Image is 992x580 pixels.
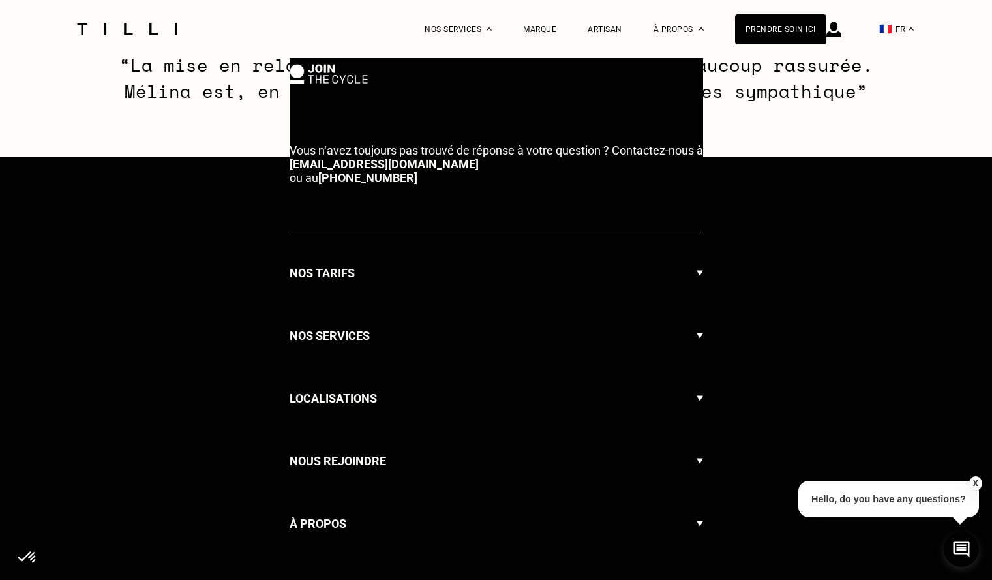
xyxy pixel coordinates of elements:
[290,64,368,84] img: logo Join The Cycle
[588,25,622,34] a: Artisan
[89,52,903,104] p: “La mise en relation avec une professionnelle m’a beaucoup rassurée. Mélina est, en plus d’être t...
[318,171,417,185] a: [PHONE_NUMBER]
[697,440,703,483] img: Flèche menu déroulant
[973,479,978,488] font: X
[969,476,982,491] button: X
[72,23,182,35] img: Logo du service de couturière Tilli
[523,25,556,34] a: Marque
[487,27,492,31] img: Menu déroulant
[826,22,841,37] img: icône connexion
[735,14,826,44] a: Prendre soin ici
[290,157,479,171] a: [EMAIL_ADDRESS][DOMAIN_NAME]
[290,389,377,408] h3: Localisations
[290,326,370,346] h3: Nos services
[879,23,892,35] span: 🇫🇷
[699,27,704,31] img: Menu déroulant à propos
[290,451,386,471] h3: Nous rejoindre
[697,377,703,420] img: Flèche menu déroulant
[697,502,703,545] img: Flèche menu déroulant
[697,252,703,295] img: Flèche menu déroulant
[697,314,703,358] img: Flèche menu déroulant
[290,264,355,283] h3: Nos tarifs
[290,144,703,157] span: Vous n‘avez toujours pas trouvé de réponse à votre question ? Contactez-nous à
[909,27,914,31] img: menu déroulant
[290,514,346,534] h3: À propos
[811,494,966,504] font: Hello, do you have any questions?
[290,144,703,185] p: ou au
